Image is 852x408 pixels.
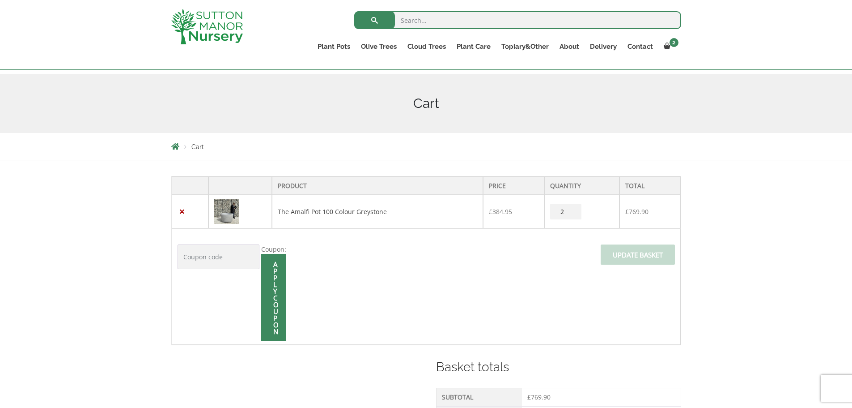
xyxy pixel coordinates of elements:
[451,40,496,53] a: Plant Care
[312,40,356,53] a: Plant Pots
[658,40,681,53] a: 2
[625,207,649,216] bdi: 769.90
[437,388,522,406] th: Subtotal
[619,176,681,195] th: Total
[261,245,286,253] label: Coupon:
[550,204,581,219] input: Product quantity
[489,207,492,216] span: £
[356,40,402,53] a: Olive Trees
[554,40,585,53] a: About
[272,176,483,195] th: Product
[625,207,629,216] span: £
[527,393,551,401] bdi: 769.90
[527,393,531,401] span: £
[601,245,675,265] input: Update basket
[489,207,512,216] bdi: 384.95
[278,207,387,216] a: The Amalfi Pot 100 Colour Greystone
[191,143,204,150] span: Cart
[214,199,239,224] img: Cart - A4EE1B14 492B 4FBF A524 5842130E454C
[670,38,678,47] span: 2
[171,95,681,112] h1: Cart
[354,11,681,29] input: Search...
[622,40,658,53] a: Contact
[261,254,286,341] input: Apply coupon
[585,40,622,53] a: Delivery
[496,40,554,53] a: Topiary&Other
[178,207,187,216] a: Remove this item
[171,143,681,150] nav: Breadcrumbs
[178,245,259,269] input: Coupon code
[402,40,451,53] a: Cloud Trees
[436,358,681,377] h2: Basket totals
[483,176,544,195] th: Price
[171,9,243,44] img: logo
[544,176,619,195] th: Quantity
